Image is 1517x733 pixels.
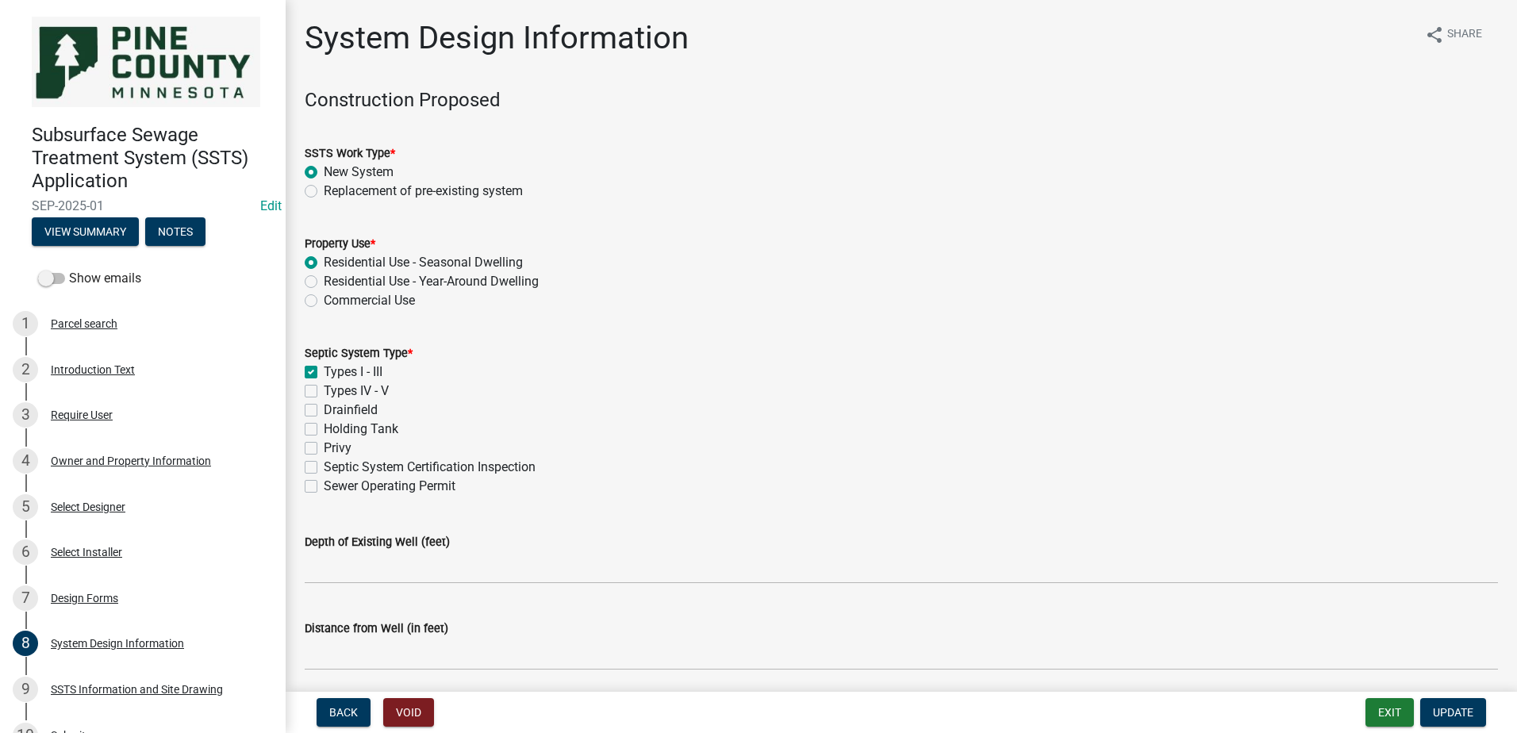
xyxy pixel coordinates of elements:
[51,593,118,604] div: Design Forms
[32,217,139,246] button: View Summary
[324,477,455,496] label: Sewer Operating Permit
[13,448,38,474] div: 4
[13,494,38,520] div: 5
[324,439,351,458] label: Privy
[305,537,450,548] label: Depth of Existing Well (feet)
[13,631,38,656] div: 8
[324,420,398,439] label: Holding Tank
[51,684,223,695] div: SSTS Information and Site Drawing
[324,163,394,182] label: New System
[329,706,358,719] span: Back
[324,272,539,291] label: Residential Use - Year-Around Dwelling
[324,458,536,477] label: Septic System Certification Inspection
[1420,698,1486,727] button: Update
[383,698,434,727] button: Void
[317,698,371,727] button: Back
[1365,698,1414,727] button: Exit
[305,239,375,250] label: Property Use
[260,198,282,213] wm-modal-confirm: Edit Application Number
[324,253,523,272] label: Residential Use - Seasonal Dwelling
[1433,706,1473,719] span: Update
[324,382,389,401] label: Types IV - V
[305,148,395,159] label: SSTS Work Type
[305,624,448,635] label: Distance from Well (in feet)
[305,348,413,359] label: Septic System Type
[324,401,378,420] label: Drainfield
[32,198,254,213] span: SEP-2025-01
[51,409,113,420] div: Require User
[1425,25,1444,44] i: share
[1412,19,1495,50] button: shareShare
[51,547,122,558] div: Select Installer
[51,364,135,375] div: Introduction Text
[13,357,38,382] div: 2
[13,677,38,702] div: 9
[324,291,415,310] label: Commercial Use
[38,269,141,288] label: Show emails
[145,227,205,240] wm-modal-confirm: Notes
[32,227,139,240] wm-modal-confirm: Summary
[13,402,38,428] div: 3
[305,89,1498,112] h4: Construction Proposed
[13,539,38,565] div: 6
[145,217,205,246] button: Notes
[32,124,273,192] h4: Subsurface Sewage Treatment System (SSTS) Application
[51,638,184,649] div: System Design Information
[260,198,282,213] a: Edit
[1447,25,1482,44] span: Share
[32,17,260,107] img: Pine County, Minnesota
[324,182,523,201] label: Replacement of pre-existing system
[51,318,117,329] div: Parcel search
[13,311,38,336] div: 1
[305,19,689,57] h1: System Design Information
[13,585,38,611] div: 7
[51,455,211,466] div: Owner and Property Information
[324,363,382,382] label: Types I - III
[51,501,125,512] div: Select Designer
